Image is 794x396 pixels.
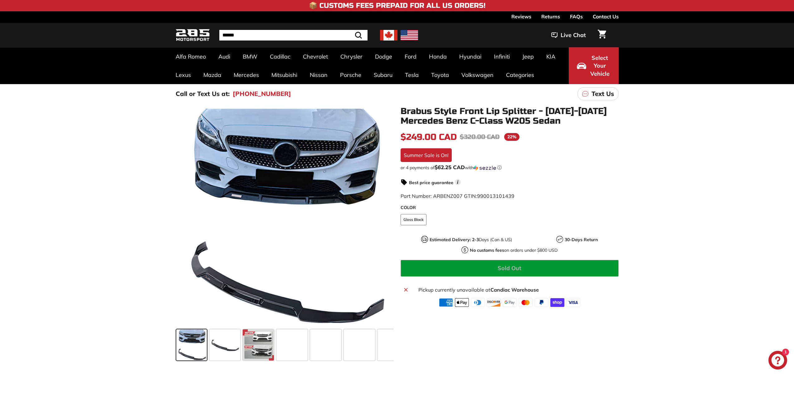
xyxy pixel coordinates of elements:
[439,298,453,307] img: american_express
[398,47,423,66] a: Ford
[401,165,619,171] div: or 4 payments of with
[169,66,197,84] a: Lexus
[453,47,488,66] a: Hyundai
[264,47,297,66] a: Cadillac
[233,89,291,98] a: [PHONE_NUMBER]
[369,47,398,66] a: Dodge
[589,54,611,78] span: Select Your Vehicle
[570,11,583,22] a: FAQs
[565,237,598,242] strong: 30-Days Return
[401,260,619,277] button: Sold Out
[455,66,500,84] a: Volkswagen
[212,47,236,66] a: Audi
[401,132,457,142] span: $249.00 CAD
[334,47,369,66] a: Chrysler
[401,148,452,162] div: Summer Sale is On!
[511,11,531,22] a: Reviews
[418,286,615,293] p: Pickup currently unavailable at
[490,287,539,293] strong: Candiac Warehouse
[488,47,516,66] a: Infiniti
[455,298,469,307] img: apple_pay
[474,165,496,171] img: Sezzle
[543,27,594,43] button: Live Chat
[401,193,514,199] span: Part Number: ARBENZ007 GTIN:
[176,28,210,43] img: Logo_285_Motorsport_areodynamics_components
[594,25,610,46] a: Cart
[368,66,399,84] a: Subaru
[265,66,304,84] a: Mitsubishi
[219,30,368,41] input: Search
[566,298,580,307] img: visa
[334,66,368,84] a: Porsche
[399,66,425,84] a: Tesla
[503,298,517,307] img: google_pay
[577,87,619,100] a: Text Us
[435,164,465,170] span: $62.25 CAD
[401,204,619,211] label: COLOR
[430,236,512,243] p: Days (Can & US)
[401,165,619,171] div: or 4 payments of$62.25 CADwithSezzle Click to learn more about Sezzle
[423,47,453,66] a: Honda
[519,298,533,307] img: master
[516,47,540,66] a: Jeep
[197,66,227,84] a: Mazda
[534,298,548,307] img: paypal
[592,89,614,98] p: Text Us
[409,180,453,185] strong: Best price guarantee
[401,107,619,126] h1: Brabus Style Front Lip Splitter - [DATE]-[DATE] Mercedes Benz C-Class W205 Sedan
[541,11,560,22] a: Returns
[425,66,455,84] a: Toyota
[498,265,521,272] span: Sold Out
[477,193,514,199] span: 990013101439
[471,298,485,307] img: diners_club
[540,47,562,66] a: KIA
[569,47,619,84] button: Select Your Vehicle
[487,298,501,307] img: discover
[460,133,499,141] span: $320.00 CAD
[176,89,230,98] p: Call or Text Us at:
[470,247,504,253] strong: No customs fees
[309,2,485,9] h4: 📦 Customs Fees Prepaid for All US Orders!
[304,66,334,84] a: Nissan
[169,47,212,66] a: Alfa Romeo
[504,133,519,141] span: 22%
[430,237,479,242] strong: Estimated Delivery: 2-3
[455,179,461,185] span: i
[561,31,586,39] span: Live Chat
[593,11,619,22] a: Contact Us
[550,298,564,307] img: shopify_pay
[767,351,789,371] inbox-online-store-chat: Shopify online store chat
[236,47,264,66] a: BMW
[470,247,558,254] p: on orders under $800 USD
[227,66,265,84] a: Mercedes
[500,66,540,84] a: Categories
[297,47,334,66] a: Chevrolet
